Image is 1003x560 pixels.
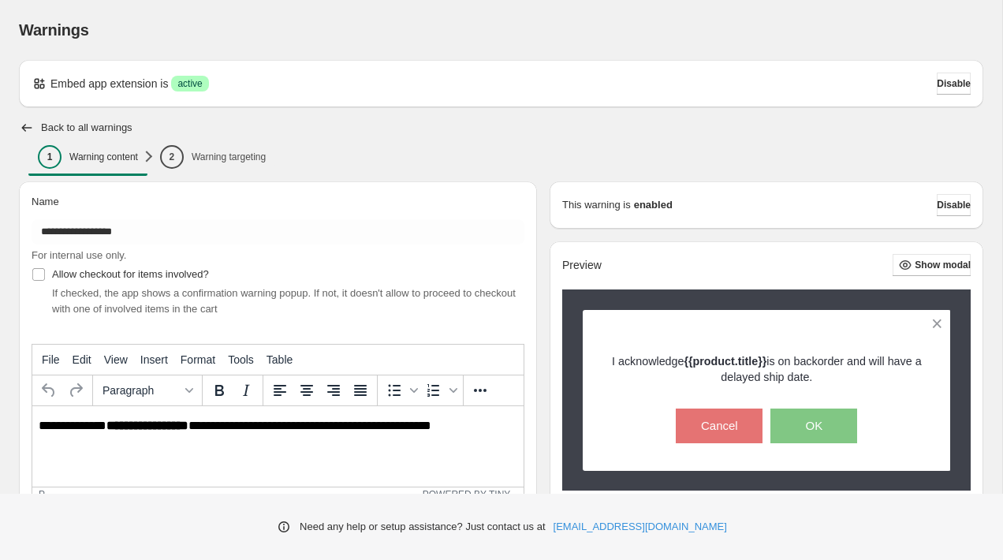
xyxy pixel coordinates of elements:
[96,377,199,404] button: Formats
[35,377,62,404] button: Undo
[634,197,673,213] strong: enabled
[192,151,266,163] p: Warning targeting
[684,355,766,368] strong: {{product.title}}
[73,353,91,366] span: Edit
[267,377,293,404] button: Align left
[206,377,233,404] button: Bold
[937,199,971,211] span: Disable
[893,254,971,276] button: Show modal
[41,121,132,134] h2: Back to all warnings
[177,77,202,90] span: active
[467,377,494,404] button: More...
[42,353,60,366] span: File
[510,487,524,501] div: Resize
[770,409,857,443] button: OK
[69,151,138,163] p: Warning content
[423,489,511,500] a: Powered by Tiny
[103,384,180,397] span: Paragraph
[181,353,215,366] span: Format
[32,406,524,487] iframe: Rich Text Area
[267,353,293,366] span: Table
[160,145,184,169] div: 2
[104,353,128,366] span: View
[320,377,347,404] button: Align right
[233,377,259,404] button: Italic
[937,194,971,216] button: Disable
[381,377,420,404] div: Bullet list
[562,197,631,213] p: This warning is
[39,489,45,500] div: p
[937,73,971,95] button: Disable
[228,353,254,366] span: Tools
[32,249,126,261] span: For internal use only.
[937,77,971,90] span: Disable
[52,268,209,280] span: Allow checkout for items involved?
[562,259,602,272] h2: Preview
[293,377,320,404] button: Align center
[38,145,62,169] div: 1
[347,377,374,404] button: Justify
[554,519,727,535] a: [EMAIL_ADDRESS][DOMAIN_NAME]
[50,76,168,91] p: Embed app extension is
[62,377,89,404] button: Redo
[52,287,516,315] span: If checked, the app shows a confirmation warning popup. If not, it doesn't allow to proceed to ch...
[610,353,923,385] p: I acknowledge is on backorder and will have a delayed ship date.
[676,409,763,443] button: Cancel
[32,196,59,207] span: Name
[140,353,168,366] span: Insert
[915,259,971,271] span: Show modal
[420,377,460,404] div: Numbered list
[19,21,89,39] span: Warnings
